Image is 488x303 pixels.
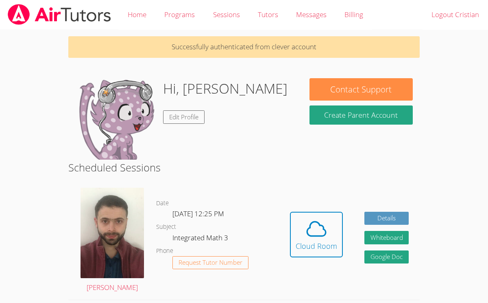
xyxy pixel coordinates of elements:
[156,198,169,209] dt: Date
[81,188,144,278] img: avatar.png
[163,110,205,124] a: Edit Profile
[172,256,248,270] button: Request Tutor Number
[364,212,409,225] a: Details
[7,4,112,25] img: airtutors_banner-c4298cdbf04f3fff15de1276eac7730deb9818008684d7c2e4769d2f7ddbe033.png
[156,246,173,256] dt: Phone
[163,78,288,99] h1: Hi, [PERSON_NAME]
[172,209,224,218] span: [DATE] 12:25 PM
[179,259,242,266] span: Request Tutor Number
[296,240,337,252] div: Cloud Room
[81,188,144,294] a: [PERSON_NAME]
[68,36,420,58] p: Successfully authenticated from clever account
[296,10,327,19] span: Messages
[309,105,412,125] button: Create Parent Account
[75,78,157,160] img: default.png
[172,232,230,246] dd: Integrated Math 3
[364,231,409,244] button: Whiteboard
[364,250,409,264] a: Google Doc
[68,160,420,175] h2: Scheduled Sessions
[290,212,343,257] button: Cloud Room
[156,222,176,232] dt: Subject
[309,78,412,101] button: Contact Support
